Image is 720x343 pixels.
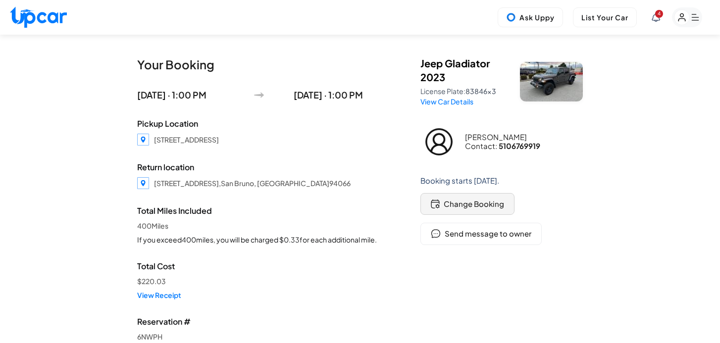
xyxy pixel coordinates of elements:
p: [DATE] · 1:00 PM [276,88,381,102]
button: List Your Car [573,7,637,27]
img: Martin Sanchez Profile [420,123,458,160]
button: ratingChange Booking [420,193,514,215]
h3: Contact: [465,142,579,150]
span: You have new notifications [655,10,663,18]
div: $ 220.03 [137,276,381,286]
span: Pickup Location [137,118,381,130]
p: License Plate: [420,86,508,96]
img: Upcar Logo [10,6,67,28]
h3: [PERSON_NAME] [465,133,579,142]
span: Total Miles Included [137,205,381,217]
img: Arrow Icon [254,90,264,100]
button: Send message to owner [420,223,542,245]
div: If you exceed 400 miles, you will be charged $ 0.33 for each additional mile. [137,235,381,245]
p: [DATE] · 1:00 PM [137,88,242,102]
span: 400 Miles [137,221,381,231]
h1: Your Booking [137,56,381,72]
span: Reservation # [137,316,381,328]
span: Total Cost [137,260,381,272]
span: 83846x3 [465,87,496,96]
div: 6NWPH [137,332,381,342]
h3: Jeep Gladiator 2023 [420,56,508,84]
span: Change Booking [444,198,504,210]
button: Ask Uppy [498,7,563,27]
a: View Car Details [420,97,473,106]
img: Location Icon [137,177,149,189]
img: rating [431,199,440,208]
div: [STREET_ADDRESS], San Bruno , [GEOGRAPHIC_DATA] 94066 [154,178,351,188]
a: View Receipt [137,290,381,300]
h6: Booking starts [DATE]. [420,176,583,185]
span: Return location [137,161,381,173]
img: Location Icon [137,134,149,146]
img: Uppy [506,12,516,22]
div: [STREET_ADDRESS] [154,135,219,145]
a: 5106769919 [499,141,540,150]
img: Jeep Gladiator 2023 [520,62,583,101]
